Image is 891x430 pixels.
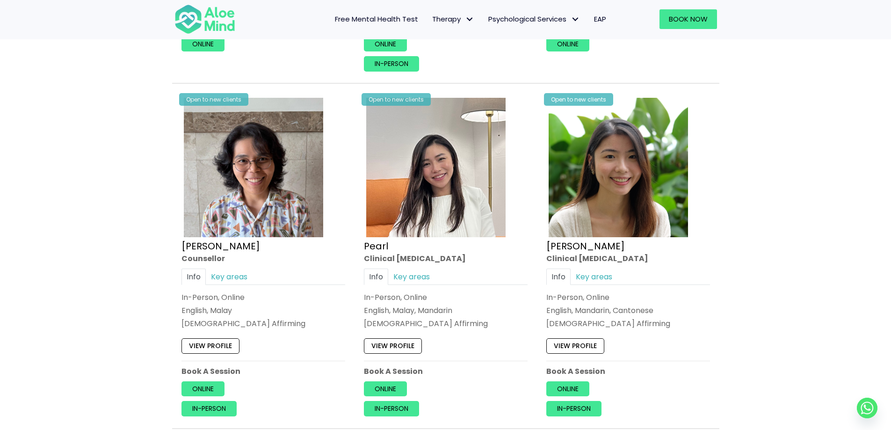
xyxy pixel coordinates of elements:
span: Therapy: submenu [463,13,477,26]
a: Key areas [206,269,253,285]
p: English, Mandarin, Cantonese [546,305,710,316]
a: In-person [364,401,419,416]
div: [DEMOGRAPHIC_DATA] Affirming [546,318,710,329]
img: Pearl photo [366,98,506,237]
div: Open to new clients [544,93,613,106]
div: [DEMOGRAPHIC_DATA] Affirming [364,318,528,329]
a: Online [546,381,589,396]
div: Open to new clients [179,93,248,106]
div: In-Person, Online [546,292,710,303]
span: EAP [594,14,606,24]
p: Book A Session [546,366,710,377]
a: In-person [546,401,601,416]
a: View profile [181,339,239,354]
div: In-Person, Online [181,292,345,303]
a: Online [181,381,225,396]
a: Key areas [571,269,617,285]
div: Clinical [MEDICAL_DATA] [546,253,710,264]
div: [DEMOGRAPHIC_DATA] Affirming [181,318,345,329]
div: In-Person, Online [364,292,528,303]
a: Key areas [388,269,435,285]
div: Clinical [MEDICAL_DATA] [364,253,528,264]
div: Open to new clients [362,93,431,106]
img: Peggy Clin Psych [549,98,688,237]
a: Pearl [364,240,388,253]
span: Psychological Services: submenu [569,13,582,26]
a: Info [181,269,206,285]
nav: Menu [247,9,613,29]
a: TherapyTherapy: submenu [425,9,481,29]
p: Book A Session [364,366,528,377]
a: View profile [364,339,422,354]
a: Info [364,269,388,285]
p: Book A Session [181,366,345,377]
a: In-person [181,401,237,416]
a: [PERSON_NAME] [546,240,625,253]
a: View profile [546,339,604,354]
a: In-person [364,56,419,71]
div: Counsellor [181,253,345,264]
span: Therapy [432,14,474,24]
span: Book Now [669,14,708,24]
p: English, Malay [181,305,345,316]
a: [PERSON_NAME] [181,240,260,253]
span: Psychological Services [488,14,580,24]
a: Online [546,36,589,51]
a: Info [546,269,571,285]
img: zafeera counsellor [184,98,323,237]
a: Book Now [659,9,717,29]
p: English, Malay, Mandarin [364,305,528,316]
a: Free Mental Health Test [328,9,425,29]
a: Online [181,36,225,51]
a: EAP [587,9,613,29]
a: Psychological ServicesPsychological Services: submenu [481,9,587,29]
a: Whatsapp [857,398,877,418]
span: Free Mental Health Test [335,14,418,24]
a: Online [364,36,407,51]
a: Online [364,381,407,396]
img: Aloe mind Logo [174,4,235,35]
